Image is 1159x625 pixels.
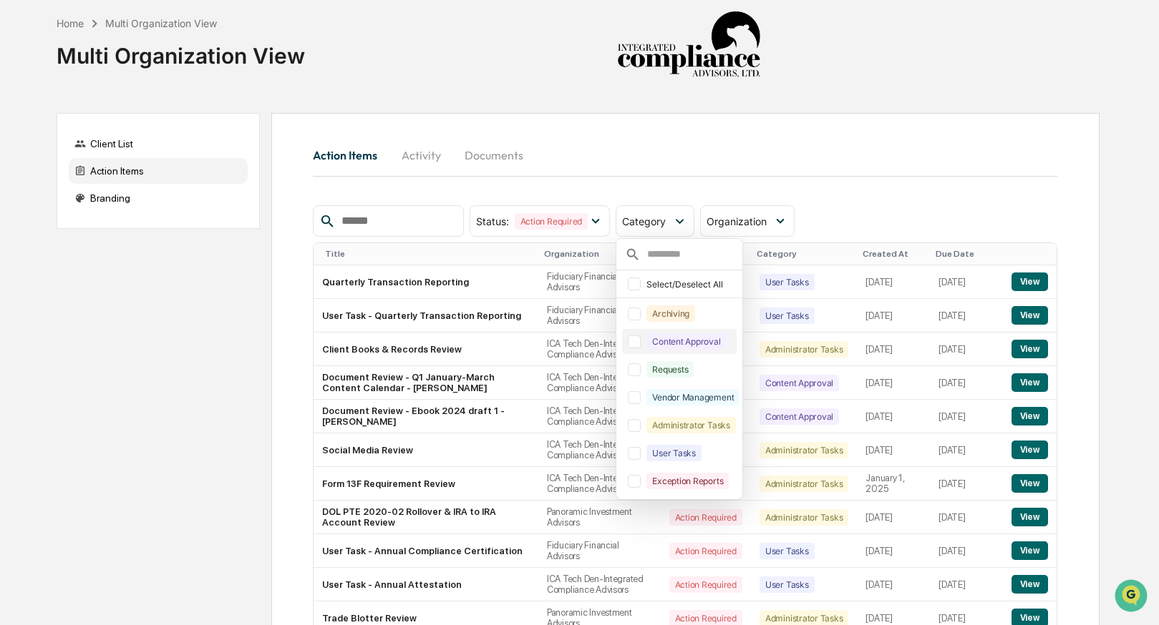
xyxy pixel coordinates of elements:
[930,265,1003,299] td: [DATE]
[1012,306,1048,325] button: View
[760,576,815,593] div: User Tasks
[69,131,248,157] div: Client List
[930,467,1003,501] td: [DATE]
[325,249,532,259] div: Title
[760,307,815,324] div: User Tasks
[314,366,538,400] td: Document Review - Q1 January-March Content Calendar - [PERSON_NAME]
[314,501,538,534] td: DOL PTE 2020-02 Rollover & IRA to IRA Account Review
[760,341,848,358] div: Administrator Tasks
[314,333,538,366] td: Client Books & Records Review
[857,299,930,333] td: [DATE]
[930,501,1003,534] td: [DATE]
[669,576,742,593] div: Action Required
[1012,541,1048,560] button: View
[646,361,694,378] div: Requests
[646,333,726,350] div: Content Approval
[243,114,261,131] button: Start new chat
[1012,272,1048,291] button: View
[538,568,661,601] td: ICA Tech Den-Integrated Compliance Advisors
[857,265,930,299] td: [DATE]
[118,180,178,195] span: Attestations
[930,366,1003,400] td: [DATE]
[646,473,729,489] div: Exception Reports
[1012,441,1048,459] button: View
[544,249,655,259] div: Organization
[930,534,1003,568] td: [DATE]
[314,265,538,299] td: Quarterly Transaction Reporting
[538,265,661,299] td: Fiduciary Financial Advisors
[857,400,930,433] td: [DATE]
[49,109,235,124] div: Start new chat
[313,138,1057,172] div: activity tabs
[314,433,538,467] td: Social Media Review
[538,467,661,501] td: ICA Tech Den-Integrated Compliance Advisors
[930,433,1003,467] td: [DATE]
[669,509,742,526] div: Action Required
[863,249,924,259] div: Created At
[1012,575,1048,594] button: View
[105,17,217,29] div: Multi Organization View
[930,400,1003,433] td: [DATE]
[760,375,839,391] div: Content Approval
[538,433,661,467] td: ICA Tech Den-Integrated Compliance Advisors
[69,185,248,211] div: Branding
[313,138,389,172] button: Action Items
[1113,578,1152,616] iframe: Open customer support
[936,249,997,259] div: Due Date
[14,182,26,193] div: 🖐️
[857,501,930,534] td: [DATE]
[646,389,739,405] div: Vendor Management
[476,215,509,227] span: Status :
[142,242,173,253] span: Pylon
[760,408,839,425] div: Content Approval
[707,215,767,227] span: Organization
[538,400,661,433] td: ICA Tech Den-Integrated Compliance Advisors
[1012,508,1048,526] button: View
[515,213,588,230] div: Action Required
[57,31,305,69] div: Multi Organization View
[1012,340,1048,358] button: View
[757,249,851,259] div: Category
[538,534,661,568] td: Fiduciary Financial Advisors
[538,501,661,534] td: Panoramic Investment Advisors
[538,333,661,366] td: ICA Tech Den-Integrated Compliance Advisors
[49,124,181,135] div: We're available if you need us!
[1012,373,1048,392] button: View
[69,158,248,184] div: Action Items
[930,568,1003,601] td: [DATE]
[646,417,735,433] div: Administrator Tasks
[29,207,90,222] span: Data Lookup
[622,215,666,227] span: Category
[314,568,538,601] td: User Task - Annual Attestation
[538,299,661,333] td: Fiduciary Financial Advisors
[389,138,453,172] button: Activity
[857,433,930,467] td: [DATE]
[930,299,1003,333] td: [DATE]
[14,209,26,220] div: 🔎
[760,442,848,458] div: Administrator Tasks
[101,242,173,253] a: Powered byPylon
[617,11,760,79] img: Integrated Compliance Advisors
[760,509,848,526] div: Administrator Tasks
[857,534,930,568] td: [DATE]
[760,543,815,559] div: User Tasks
[314,400,538,433] td: Document Review - Ebook 2024 draft 1 - [PERSON_NAME]
[646,279,734,290] div: Select/Deselect All
[98,174,183,200] a: 🗄️Attestations
[669,543,742,559] div: Action Required
[857,333,930,366] td: [DATE]
[14,109,40,135] img: 1746055101610-c473b297-6a78-478c-a979-82029cc54cd1
[9,174,98,200] a: 🖐️Preclearance
[760,274,815,290] div: User Tasks
[857,568,930,601] td: [DATE]
[14,30,261,53] p: How can we help?
[57,17,84,29] div: Home
[930,333,1003,366] td: [DATE]
[9,202,96,227] a: 🔎Data Lookup
[646,445,702,461] div: User Tasks
[314,467,538,501] td: Form 13F Requirement Review
[538,366,661,400] td: ICA Tech Den-Integrated Compliance Advisors
[857,366,930,400] td: [DATE]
